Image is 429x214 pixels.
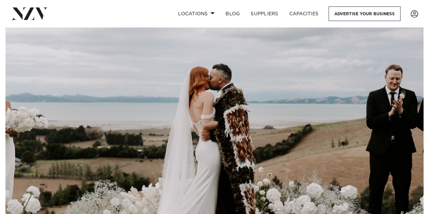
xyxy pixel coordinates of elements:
[245,6,284,21] a: SUPPLIERS
[173,6,220,21] a: Locations
[220,6,245,21] a: BLOG
[329,6,401,21] a: Advertise your business
[284,6,324,21] a: Capacities
[11,7,48,20] img: nzv-logo.png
